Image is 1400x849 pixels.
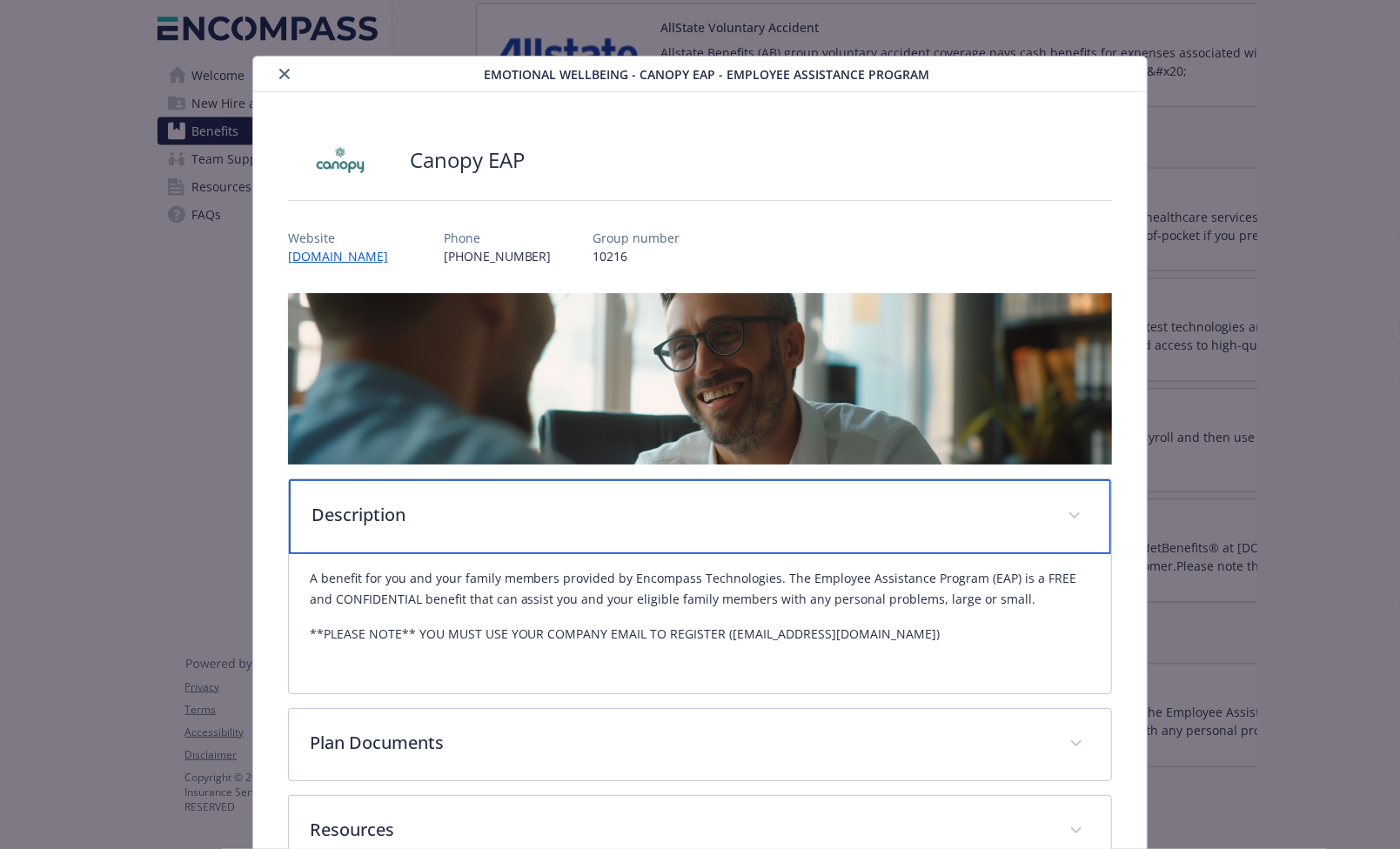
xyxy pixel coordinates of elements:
p: 10216 [593,247,680,265]
p: Plan Documents [310,730,1049,756]
img: banner [288,293,1113,465]
p: Website [288,229,402,247]
p: [PHONE_NUMBER] [444,247,552,265]
div: Description [289,479,1112,554]
p: **PLEASE NOTE** YOU MUST USE YOUR COMPANY EMAIL TO REGISTER ([EMAIL_ADDRESS][DOMAIN_NAME]) [310,624,1091,645]
p: Description [311,502,1048,528]
p: Phone [444,229,552,247]
a: [DOMAIN_NAME] [288,248,402,264]
button: close [274,64,295,84]
p: A benefit for you and your family members provided by Encompass Technologies. The Employee Assist... [310,568,1091,610]
p: Group number [593,229,680,247]
img: Canopy [288,134,392,186]
p: Resources [310,817,1049,843]
div: Plan Documents [289,709,1112,780]
h2: Canopy EAP [410,145,525,175]
span: Emotional Wellbeing - Canopy EAP - Employee Assistance Program [485,65,930,84]
div: Description [289,554,1112,693]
